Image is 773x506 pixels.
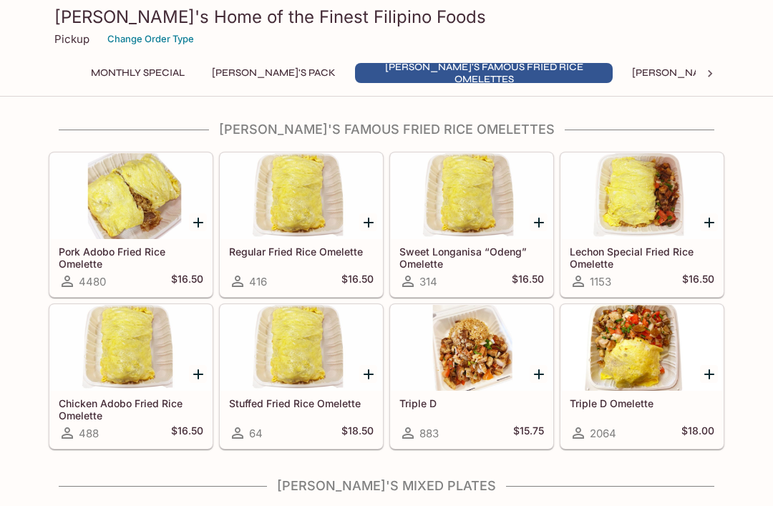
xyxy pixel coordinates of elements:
div: Chicken Adobo Fried Rice Omelette [50,305,212,391]
h5: $16.50 [171,273,203,290]
h5: Lechon Special Fried Rice Omelette [570,245,714,269]
h5: Stuffed Fried Rice Omelette [229,397,374,409]
a: Chicken Adobo Fried Rice Omelette488$16.50 [49,304,213,449]
span: 4480 [79,275,106,288]
span: 2064 [590,427,616,440]
span: 488 [79,427,99,440]
div: Stuffed Fried Rice Omelette [220,305,382,391]
button: Add Triple D [530,365,548,383]
h5: Triple D Omelette [570,397,714,409]
h5: $18.00 [681,424,714,442]
div: Lechon Special Fried Rice Omelette [561,153,723,239]
div: Pork Adobo Fried Rice Omelette [50,153,212,239]
h5: $16.50 [512,273,544,290]
div: Triple D [391,305,553,391]
span: 883 [419,427,439,440]
button: Add Lechon Special Fried Rice Omelette [700,213,718,231]
h4: [PERSON_NAME]'s Famous Fried Rice Omelettes [49,122,724,137]
span: 1153 [590,275,611,288]
button: [PERSON_NAME]'s Famous Fried Rice Omelettes [355,63,613,83]
div: Sweet Longanisa “Odeng” Omelette [391,153,553,239]
a: Triple D Omelette2064$18.00 [560,304,724,449]
button: [PERSON_NAME]'s Pack [204,63,344,83]
h5: Triple D [399,397,544,409]
h5: $16.50 [341,273,374,290]
h5: $16.50 [682,273,714,290]
span: 416 [249,275,267,288]
h5: Chicken Adobo Fried Rice Omelette [59,397,203,421]
a: Triple D883$15.75 [390,304,553,449]
a: Lechon Special Fried Rice Omelette1153$16.50 [560,152,724,297]
a: Sweet Longanisa “Odeng” Omelette314$16.50 [390,152,553,297]
h4: [PERSON_NAME]'s Mixed Plates [49,478,724,494]
button: Add Pork Adobo Fried Rice Omelette [189,213,207,231]
a: Pork Adobo Fried Rice Omelette4480$16.50 [49,152,213,297]
button: Monthly Special [83,63,193,83]
h5: Pork Adobo Fried Rice Omelette [59,245,203,269]
div: Regular Fried Rice Omelette [220,153,382,239]
button: Add Regular Fried Rice Omelette [359,213,377,231]
div: Triple D Omelette [561,305,723,391]
h5: Regular Fried Rice Omelette [229,245,374,258]
button: Add Chicken Adobo Fried Rice Omelette [189,365,207,383]
button: Add Triple D Omelette [700,365,718,383]
button: Add Stuffed Fried Rice Omelette [359,365,377,383]
span: 314 [419,275,437,288]
button: Change Order Type [101,28,200,50]
a: Regular Fried Rice Omelette416$16.50 [220,152,383,297]
h5: $15.75 [513,424,544,442]
h5: $16.50 [171,424,203,442]
button: Add Sweet Longanisa “Odeng” Omelette [530,213,548,231]
h3: [PERSON_NAME]'s Home of the Finest Filipino Foods [54,6,719,28]
p: Pickup [54,32,89,46]
h5: Sweet Longanisa “Odeng” Omelette [399,245,544,269]
a: Stuffed Fried Rice Omelette64$18.50 [220,304,383,449]
h5: $18.50 [341,424,374,442]
span: 64 [249,427,263,440]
